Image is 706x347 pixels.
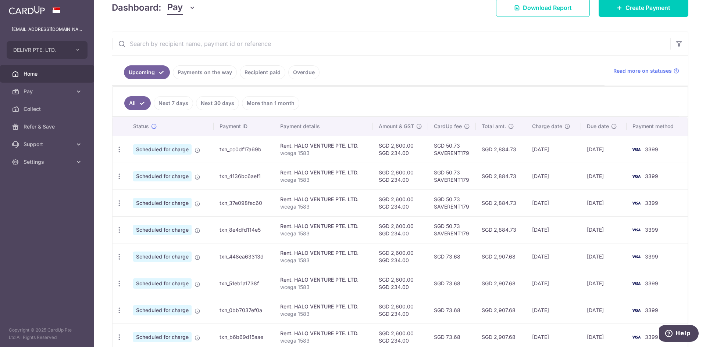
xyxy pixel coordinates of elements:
a: All [124,96,151,110]
td: SGD 73.68 [428,270,476,297]
td: SGD 2,907.68 [476,243,526,270]
p: wcega 1583 [280,176,367,184]
a: Payments on the way [173,65,237,79]
span: Collect [24,105,72,113]
td: [DATE] [581,163,627,189]
td: [DATE] [581,216,627,243]
span: Support [24,141,72,148]
td: SGD 2,600.00 SGD 234.00 [373,163,428,189]
div: Rent. HALO VENTURE PTE. LTD. [280,223,367,230]
td: txn_0bb7037ef0a [214,297,275,323]
td: SGD 2,907.68 [476,297,526,323]
td: SGD 50.73 SAVERENT179 [428,163,476,189]
span: Status [133,123,149,130]
div: Rent. HALO VENTURE PTE. LTD. [280,303,367,310]
p: wcega 1583 [280,203,367,210]
span: Create Payment [625,3,670,12]
span: 3399 [645,227,658,233]
img: Bank Card [629,199,643,207]
span: Charge date [532,123,562,130]
img: Bank Card [629,145,643,154]
img: Bank Card [629,333,643,341]
span: 3399 [645,146,658,152]
p: wcega 1583 [280,257,367,264]
td: SGD 2,600.00 SGD 234.00 [373,189,428,216]
td: SGD 2,600.00 SGD 234.00 [373,270,428,297]
td: [DATE] [526,189,581,216]
img: Bank Card [629,306,643,315]
img: Bank Card [629,225,643,234]
p: wcega 1583 [280,310,367,318]
img: Bank Card [629,252,643,261]
span: Scheduled for charge [133,332,192,342]
p: wcega 1583 [280,149,367,157]
span: 3399 [645,173,658,179]
span: CardUp fee [434,123,462,130]
span: Download Report [523,3,572,12]
a: More than 1 month [242,96,299,110]
td: SGD 2,600.00 SGD 234.00 [373,216,428,243]
td: [DATE] [526,243,581,270]
img: Bank Card [629,279,643,288]
span: DELIVR PTE. LTD. [13,46,68,54]
span: Scheduled for charge [133,305,192,315]
th: Payment method [627,117,688,136]
span: Total amt. [482,123,506,130]
a: Read more on statuses [613,67,679,75]
td: [DATE] [581,270,627,297]
span: Scheduled for charge [133,198,192,208]
td: SGD 2,884.73 [476,136,526,163]
span: 3399 [645,253,658,260]
span: Scheduled for charge [133,171,192,181]
span: 3399 [645,334,658,340]
td: txn_448ea63313d [214,243,275,270]
span: Settings [24,158,72,166]
td: SGD 2,884.73 [476,216,526,243]
td: SGD 73.68 [428,243,476,270]
div: Rent. HALO VENTURE PTE. LTD. [280,169,367,176]
td: [DATE] [526,216,581,243]
p: [EMAIL_ADDRESS][DOMAIN_NAME] [12,26,82,33]
span: Scheduled for charge [133,225,192,235]
span: Scheduled for charge [133,278,192,289]
div: Rent. HALO VENTURE PTE. LTD. [280,142,367,149]
span: 3399 [645,307,658,313]
h4: Dashboard: [112,1,161,14]
a: Upcoming [124,65,170,79]
td: [DATE] [581,243,627,270]
span: Pay [24,88,72,95]
iframe: Opens a widget where you can find more information [659,325,699,343]
span: Refer & Save [24,123,72,130]
td: [DATE] [526,136,581,163]
td: txn_8e4dfd114e5 [214,216,275,243]
td: [DATE] [581,297,627,323]
td: [DATE] [581,136,627,163]
span: Pay [167,1,183,15]
td: txn_4136bc6aef1 [214,163,275,189]
img: CardUp [9,6,45,15]
div: Rent. HALO VENTURE PTE. LTD. [280,330,367,337]
a: Next 30 days [196,96,239,110]
td: txn_51eb1a1738f [214,270,275,297]
span: 3399 [645,280,658,286]
a: Next 7 days [154,96,193,110]
button: DELIVR PTE. LTD. [7,41,88,59]
span: Due date [587,123,609,130]
td: SGD 2,600.00 SGD 234.00 [373,297,428,323]
td: SGD 50.73 SAVERENT179 [428,136,476,163]
p: wcega 1583 [280,230,367,237]
td: [DATE] [526,270,581,297]
td: txn_37e098fec60 [214,189,275,216]
span: Amount & GST [379,123,414,130]
span: Scheduled for charge [133,144,192,155]
p: wcega 1583 [280,337,367,344]
span: Scheduled for charge [133,252,192,262]
img: Bank Card [629,172,643,181]
td: SGD 50.73 SAVERENT179 [428,216,476,243]
td: SGD 2,884.73 [476,189,526,216]
td: txn_cc0df17a69b [214,136,275,163]
td: SGD 50.73 SAVERENT179 [428,189,476,216]
td: SGD 2,884.73 [476,163,526,189]
td: SGD 2,907.68 [476,270,526,297]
